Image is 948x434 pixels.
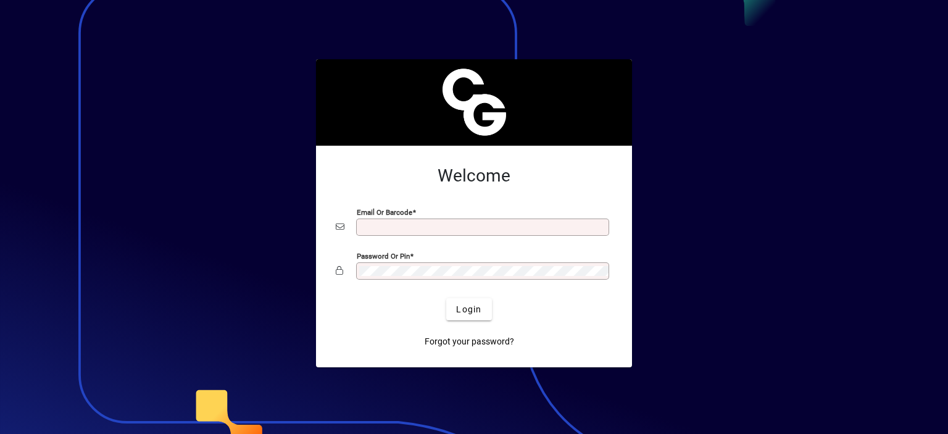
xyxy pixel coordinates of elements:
[446,298,491,320] button: Login
[357,208,412,217] mat-label: Email or Barcode
[456,303,481,316] span: Login
[336,165,612,186] h2: Welcome
[425,335,514,348] span: Forgot your password?
[357,252,410,261] mat-label: Password or Pin
[420,330,519,353] a: Forgot your password?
